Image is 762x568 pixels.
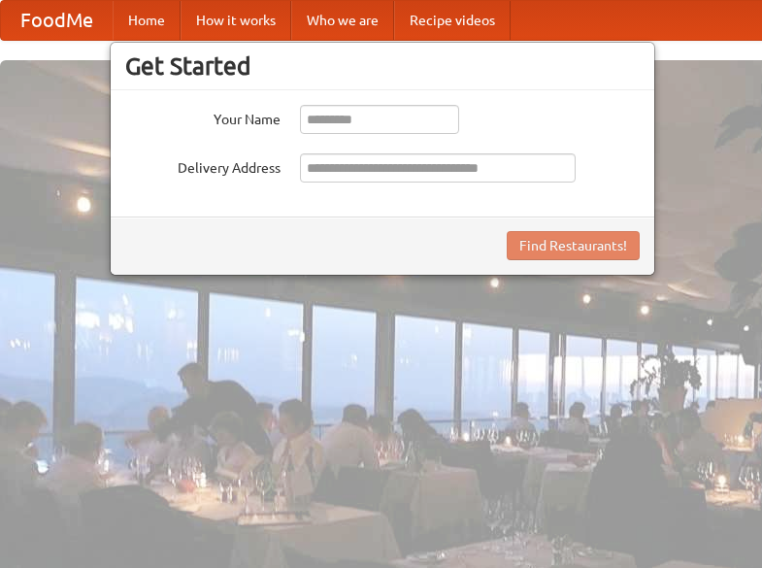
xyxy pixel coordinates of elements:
[125,105,281,129] label: Your Name
[291,1,394,40] a: Who we are
[1,1,113,40] a: FoodMe
[181,1,291,40] a: How it works
[394,1,511,40] a: Recipe videos
[507,231,640,260] button: Find Restaurants!
[113,1,181,40] a: Home
[125,153,281,178] label: Delivery Address
[125,51,640,81] h3: Get Started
